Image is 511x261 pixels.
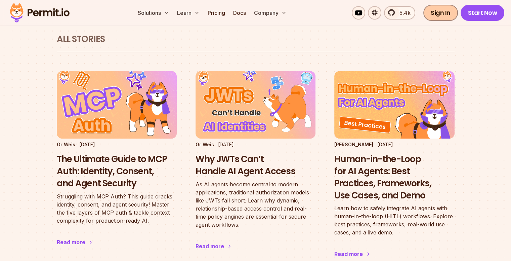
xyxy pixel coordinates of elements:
[174,6,202,20] button: Learn
[196,71,315,139] img: Why JWTs Can’t Handle AI Agent Access
[461,5,505,21] a: Start Now
[334,141,373,148] p: [PERSON_NAME]
[377,142,393,147] time: [DATE]
[334,250,363,258] div: Read more
[57,153,177,189] h3: The Ultimate Guide to MCP Auth: Identity, Consent, and Agent Security
[230,6,249,20] a: Docs
[423,5,458,21] a: Sign In
[196,180,315,229] p: As AI agents become central to modern applications, traditional authorization models like JWTs fa...
[205,6,228,20] a: Pricing
[135,6,172,20] button: Solutions
[334,153,454,201] h3: Human-in-the-Loop for AI Agents: Best Practices, Frameworks, Use Cases, and Demo
[79,142,95,147] time: [DATE]
[251,6,289,20] button: Company
[57,238,85,246] div: Read more
[218,142,234,147] time: [DATE]
[334,71,454,139] img: Human-in-the-Loop for AI Agents: Best Practices, Frameworks, Use Cases, and Demo
[57,33,455,45] h2: All Stories
[7,1,73,24] img: Permit logo
[334,204,454,236] p: Learn how to safely integrate AI agents with human-in-the-loop (HITL) workflows. Explore best pra...
[395,9,411,17] span: 5.4k
[57,141,75,148] p: Or Weis
[57,192,177,225] p: Struggling with MCP Auth? This guide cracks identity, consent, and agent security! Master the fiv...
[57,71,177,139] img: The Ultimate Guide to MCP Auth: Identity, Consent, and Agent Security
[196,242,224,250] div: Read more
[57,71,177,259] a: The Ultimate Guide to MCP Auth: Identity, Consent, and Agent SecurityOr Weis[DATE]The Ultimate Gu...
[196,153,315,178] h3: Why JWTs Can’t Handle AI Agent Access
[196,141,214,148] p: Or Weis
[384,6,415,20] a: 5.4k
